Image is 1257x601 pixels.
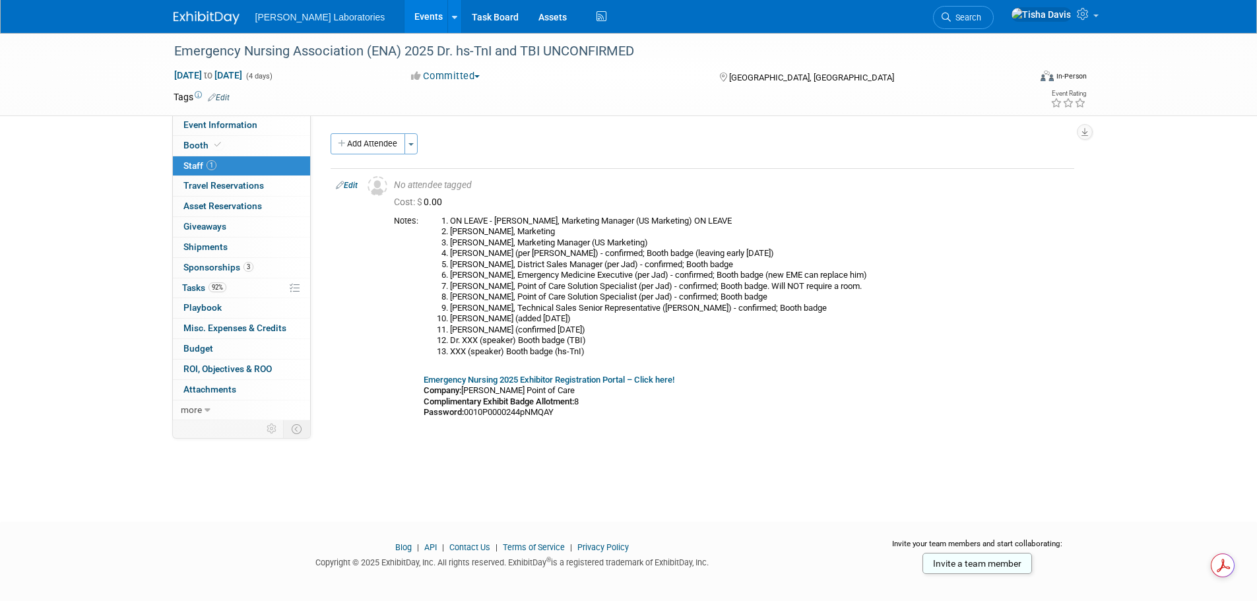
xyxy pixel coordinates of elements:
[183,119,257,130] span: Event Information
[1056,71,1087,81] div: In-Person
[173,217,310,237] a: Giveaways
[546,556,551,563] sup: ®
[331,133,405,154] button: Add Attendee
[406,69,485,83] button: Committed
[183,364,272,374] span: ROI, Objectives & ROO
[183,140,224,150] span: Booth
[424,396,574,406] b: Complimentary Exhibit Badge Allotment:
[424,542,437,552] a: API
[173,298,310,318] a: Playbook
[183,241,228,252] span: Shipments
[951,13,981,22] span: Search
[577,542,629,552] a: Privacy Policy
[951,69,1087,88] div: Event Format
[173,319,310,338] a: Misc. Expenses & Credits
[450,216,1069,227] li: ON LEAVE - [PERSON_NAME], Marketing Manager (US Marketing) ON LEAVE
[174,90,230,104] td: Tags
[182,282,226,293] span: Tasks
[450,237,1069,249] li: [PERSON_NAME], Marketing Manager (US Marketing)
[214,141,221,148] i: Booth reservation complete
[439,542,447,552] span: |
[245,72,273,80] span: (4 days)
[394,197,424,207] span: Cost: $
[394,216,418,226] div: Notes:
[173,339,310,359] a: Budget
[255,12,385,22] span: [PERSON_NAME] Laboratories
[208,93,230,102] a: Edit
[1011,7,1072,22] img: Tisha Davis
[207,160,216,170] span: 1
[424,407,464,417] b: Password:
[173,115,310,135] a: Event Information
[183,221,226,232] span: Giveaways
[173,400,310,420] a: more
[173,360,310,379] a: ROI, Objectives & ROO
[261,420,284,437] td: Personalize Event Tab Strip
[174,11,240,24] img: ExhibitDay
[922,553,1032,574] a: Invite a team member
[183,262,253,272] span: Sponsorships
[173,156,310,176] a: Staff1
[183,180,264,191] span: Travel Reservations
[450,303,1069,314] li: [PERSON_NAME], Technical Sales Senior Representative ([PERSON_NAME]) - confirmed; Booth badge
[394,179,1069,191] div: No attendee tagged
[450,325,1069,336] li: [PERSON_NAME] (confirmed [DATE])
[183,323,286,333] span: Misc. Expenses & Credits
[170,40,1010,63] div: Emergency Nursing Association (ENA) 2025 Dr. hs-TnI and TBI UNCONFIRMED
[173,176,310,196] a: Travel Reservations
[424,375,674,385] a: Emergency Nursing 2025 Exhibitor Registration Portal – Click here!
[1050,90,1086,97] div: Event Rating
[174,69,243,81] span: [DATE] [DATE]
[209,282,226,292] span: 92%
[1041,71,1054,81] img: Format-Inperson.png
[450,281,1069,292] li: [PERSON_NAME], Point of Care Solution Specialist (per Jad) - confirmed; Booth badge. Will NOT req...
[450,226,1069,237] li: [PERSON_NAME], Marketing
[395,542,412,552] a: Blog
[173,197,310,216] a: Asset Reservations
[183,302,222,313] span: Playbook
[183,343,213,354] span: Budget
[173,380,310,400] a: Attachments
[202,70,214,80] span: to
[933,6,994,29] a: Search
[503,542,565,552] a: Terms of Service
[450,259,1069,270] li: [PERSON_NAME], District Sales Manager (per Jad) - confirmed; Booth badge
[243,262,253,272] span: 3
[394,197,447,207] span: 0.00
[173,278,310,298] a: Tasks92%
[449,542,490,552] a: Contact Us
[181,404,202,415] span: more
[729,73,894,82] span: [GEOGRAPHIC_DATA], [GEOGRAPHIC_DATA]
[450,335,1069,346] li: Dr. XXX (speaker) Booth badge (TBI)
[450,346,1069,358] li: XXX (speaker) Booth badge (hs-TnI)
[368,176,387,196] img: Unassigned-User-Icon.png
[174,554,852,569] div: Copyright © 2025 ExhibitDay, Inc. All rights reserved. ExhibitDay is a registered trademark of Ex...
[183,201,262,211] span: Asset Reservations
[283,420,310,437] td: Toggle Event Tabs
[492,542,501,552] span: |
[567,542,575,552] span: |
[336,181,358,190] a: Edit
[173,136,310,156] a: Booth
[414,542,422,552] span: |
[450,248,1069,259] li: [PERSON_NAME] (per [PERSON_NAME]) - confirmed; Booth badge (leaving early [DATE])
[424,216,1069,418] div: [PERSON_NAME] Point of Care 8 0010P0000244pNMQAY
[450,270,1069,281] li: [PERSON_NAME], Emergency Medicine Executive (per Jad) - confirmed; Booth badge (new EME can repla...
[173,237,310,257] a: Shipments
[424,385,461,395] b: Company:
[183,160,216,171] span: Staff
[450,292,1069,303] li: [PERSON_NAME], Point of Care Solution Specialist (per Jad) - confirmed; Booth badge
[183,384,236,395] span: Attachments
[173,258,310,278] a: Sponsorships3
[450,313,1069,325] li: [PERSON_NAME] (added [DATE])
[871,538,1084,558] div: Invite your team members and start collaborating:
